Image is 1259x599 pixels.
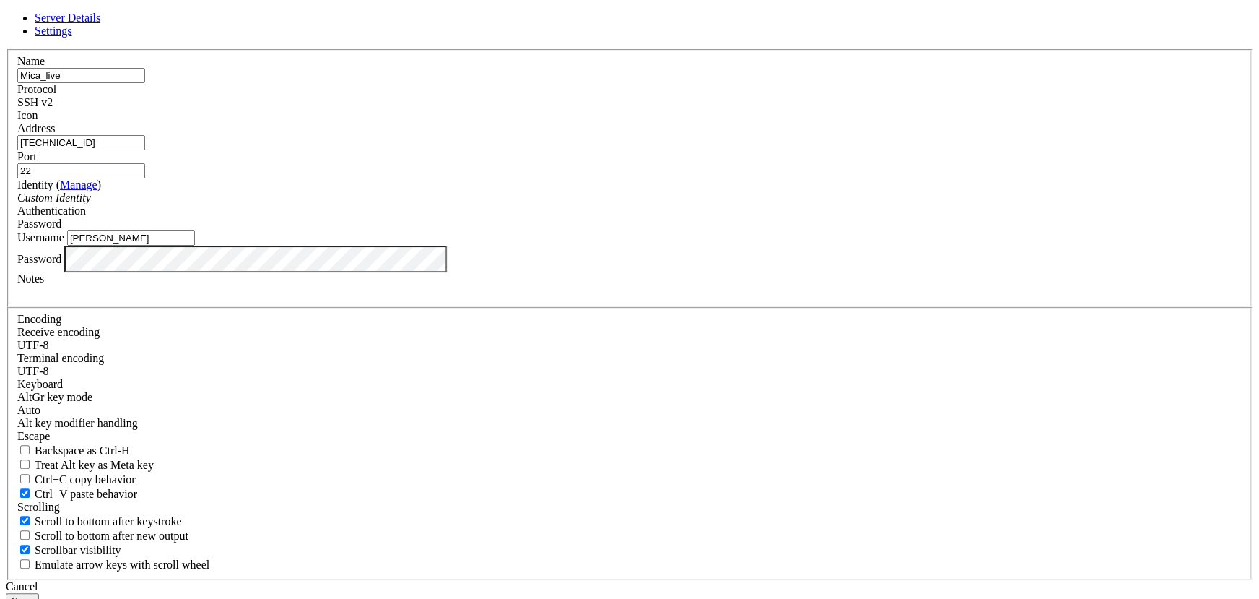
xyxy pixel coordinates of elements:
[17,501,60,513] label: Scrolling
[17,122,55,134] label: Address
[17,83,56,95] label: Protocol
[17,339,49,351] span: UTF-8
[17,252,61,264] label: Password
[35,444,130,457] span: Backspace as Ctrl-H
[17,68,145,83] input: Server Name
[17,217,1242,230] div: Password
[17,404,40,416] span: Auto
[17,178,101,191] label: Identity
[35,544,121,556] span: Scrollbar visibility
[17,404,1242,417] div: Auto
[35,25,72,37] a: Settings
[17,272,44,285] label: Notes
[35,473,136,486] span: Ctrl+C copy behavior
[17,391,92,403] label: Set the expected encoding for data received from the host. If the encodings do not match, visual ...
[17,378,63,390] label: Keyboard
[67,230,195,246] input: Login Username
[17,326,100,338] label: Set the expected encoding for data received from the host. If the encodings do not match, visual ...
[17,417,138,429] label: Controls how the Alt key is handled. Escape: Send an ESC prefix. 8-Bit: Add 128 to the typed char...
[35,515,182,527] span: Scroll to bottom after keystroke
[17,217,61,230] span: Password
[17,150,37,163] label: Port
[20,460,30,469] input: Treat Alt key as Meta key
[17,191,1242,204] div: Custom Identity
[17,530,188,542] label: Scroll to bottom after new output.
[17,163,145,178] input: Port Number
[20,545,30,554] input: Scrollbar visibility
[6,580,1253,593] div: Cancel
[17,96,1242,109] div: SSH v2
[60,178,97,191] a: Manage
[17,559,209,571] label: When using the alternative screen buffer, and DECCKM (Application Cursor Keys) is active, mouse w...
[17,352,104,364] label: The default terminal encoding. ISO-2022 enables character map translations (like graphics maps). ...
[17,96,53,108] span: SSH v2
[56,178,101,191] span: ( )
[17,109,38,121] label: Icon
[17,459,154,471] label: Whether the Alt key acts as a Meta key or as a distinct Alt key.
[17,430,1242,443] div: Escape
[17,365,1242,378] div: UTF-8
[20,559,30,569] input: Emulate arrow keys with scroll wheel
[17,339,1242,352] div: UTF-8
[17,473,136,486] label: Ctrl-C copies if true, send ^C to host if false. Ctrl-Shift-C sends ^C to host if true, copies if...
[17,444,130,457] label: If true, the backspace should send BS ('\x08', aka ^H). Otherwise the backspace key should send '...
[17,204,86,217] label: Authentication
[17,365,49,377] span: UTF-8
[20,516,30,525] input: Scroll to bottom after keystroke
[20,445,30,454] input: Backspace as Ctrl-H
[35,530,188,542] span: Scroll to bottom after new output
[35,12,100,24] a: Server Details
[17,313,61,325] label: Encoding
[35,559,209,571] span: Emulate arrow keys with scroll wheel
[17,544,121,556] label: The vertical scrollbar mode.
[17,430,50,442] span: Escape
[20,474,30,483] input: Ctrl+C copy behavior
[17,191,91,204] i: Custom Identity
[35,459,154,471] span: Treat Alt key as Meta key
[17,135,145,150] input: Host Name or IP
[17,231,64,244] label: Username
[17,488,137,500] label: Ctrl+V pastes if true, sends ^V to host if false. Ctrl+Shift+V sends ^V to host if true, pastes i...
[20,530,30,540] input: Scroll to bottom after new output
[35,488,137,500] span: Ctrl+V paste behavior
[17,55,45,67] label: Name
[20,488,30,498] input: Ctrl+V paste behavior
[17,515,182,527] label: Whether to scroll to the bottom on any keystroke.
